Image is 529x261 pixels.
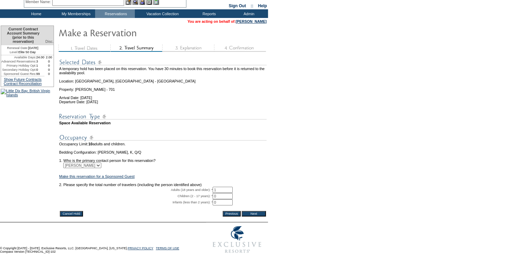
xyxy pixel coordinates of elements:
[58,45,110,52] img: step1_state3.gif
[1,55,36,59] td: Available Days:
[162,45,214,52] img: step3_state1.gif
[59,133,267,142] img: subTtlOccupancy.gif
[59,100,267,104] td: Departure Date: [DATE]
[59,174,134,178] a: Make this reservation for a Sponsored Guest
[1,26,44,45] td: Current Contract Account Summary (prior to this reservation)
[36,59,45,64] td: 3
[206,222,268,257] img: Exclusive Resorts
[60,211,83,216] input: Cancel Hold
[156,246,179,250] a: TERMS OF USE
[44,59,54,64] td: 0
[44,55,54,59] td: 2.00
[110,45,162,52] img: step2_state2.gif
[135,9,188,18] td: Vacation Collection
[258,3,267,8] a: Help
[16,9,55,18] td: Home
[88,142,92,146] span: 10
[44,72,54,76] td: 0
[36,55,45,59] td: 24.00
[59,75,267,83] td: Location: [GEOGRAPHIC_DATA], [GEOGRAPHIC_DATA] - [GEOGRAPHIC_DATA]
[58,26,197,39] img: Make Reservation
[10,50,18,54] span: Level:
[4,77,41,81] a: Show Future Contracts
[1,68,36,72] td: Secondary Holiday Opt:
[36,72,45,76] td: 99
[188,9,228,18] td: Reports
[59,67,267,75] td: A temporary hold has been placed on this reservation. You have 30 minutes to book this reservatio...
[1,64,36,68] td: Primary Holiday Opt:
[1,59,36,64] td: Advanced Reservations:
[55,9,95,18] td: My Memberships
[59,121,267,125] td: Space Available Reservation
[59,112,267,121] img: subTtlResType.gif
[59,142,267,146] td: Occupancy Limit: adults and children.
[128,246,153,250] a: PRIVACY POLICY
[36,64,45,68] td: 1
[7,46,28,50] span: Renewal Date:
[242,211,266,216] input: Next
[214,45,266,52] img: step4_state1.gif
[59,150,267,154] td: Bedding Configuration: [PERSON_NAME], K, Q/Q
[59,183,267,187] td: 2. Please specify the total number of travelers (including the person identified above)
[1,45,44,50] td: [DATE]
[228,9,268,18] td: Admin
[1,89,54,97] img: Little Dix Bay, British Virgin Islands
[236,19,267,23] a: [PERSON_NAME]
[59,83,267,91] td: Property: [PERSON_NAME] - 701
[95,9,135,18] td: Reservations
[59,187,213,193] td: Adults (18 years and older): *
[44,68,54,72] td: 0
[59,193,213,199] td: Children (2 - 17 years): *
[223,211,241,216] input: Previous
[4,81,42,86] a: Contract Reconciliation
[1,72,36,76] td: Sponsored Guest Res:
[59,58,267,67] img: subTtlSelectedDates.gif
[59,91,267,100] td: Arrival Date: [DATE]
[36,68,45,72] td: 0
[59,154,267,163] td: 1. Who is the primary contact person for this reservation?
[44,64,54,68] td: 0
[1,50,44,55] td: Elite 50 Day
[45,39,54,43] span: Disc.
[187,19,267,23] span: You are acting on behalf of:
[229,3,246,8] a: Sign Out
[251,3,253,8] span: ::
[59,199,213,205] td: Infants (less than 2 years): *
